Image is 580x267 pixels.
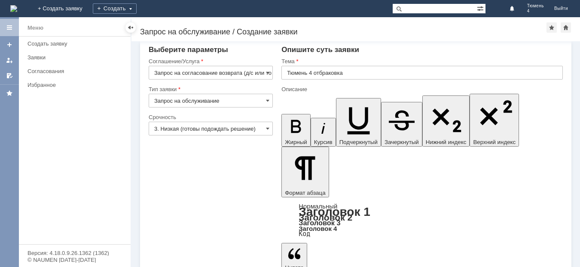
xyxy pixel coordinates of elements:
a: Создать заявку [24,37,129,50]
div: Избранное [27,82,116,88]
span: Тюмень [527,3,544,9]
span: 4 [527,9,544,14]
div: Согласования [27,68,125,74]
div: Версия: 4.18.0.9.26.1362 (1362) [27,250,122,256]
span: Верхний индекс [473,139,516,145]
a: Заявки [24,51,129,64]
div: © NAUMEN [DATE]-[DATE] [27,257,122,263]
button: Жирный [281,114,311,147]
div: Тип заявки [149,86,271,92]
span: Расширенный поиск [477,4,485,12]
span: Выберите параметры [149,46,228,54]
div: Добавить в избранное [546,22,557,33]
div: Запрос на обслуживание / Создание заявки [140,28,546,36]
button: Зачеркнутый [381,102,422,147]
div: Формат абзаца [281,203,563,237]
span: Формат абзаца [285,190,325,196]
a: Заголовок 4 [299,225,337,232]
span: Курсив [314,139,333,145]
span: Опишите суть заявки [281,46,359,54]
div: Добрый день! При приемке товара по накладной РКТ2-001089 от [DATE] 12:00:04 был обнаружен брак Ге... [3,3,125,58]
span: Подчеркнутый [339,139,378,145]
span: Нижний индекс [426,139,467,145]
div: Тема [281,58,561,64]
div: Сделать домашней страницей [561,22,571,33]
button: Верхний индекс [470,94,519,147]
a: Код [299,230,310,238]
a: Заголовок 1 [299,205,370,218]
a: Заголовок 2 [299,212,352,222]
button: Нижний индекс [422,95,470,147]
button: Формат абзаца [281,147,329,197]
a: Мои заявки [3,53,16,67]
span: Зачеркнутый [385,139,419,145]
a: Нормальный [299,203,337,210]
div: Создать [93,3,137,14]
span: Жирный [285,139,307,145]
div: Заявки [27,54,125,61]
div: Создать заявку [27,40,125,47]
div: Меню [27,23,43,33]
a: Заголовок 3 [299,219,340,227]
button: Подчеркнутый [336,98,381,147]
a: Мои согласования [3,69,16,83]
img: logo [10,5,17,12]
a: Создать заявку [3,38,16,52]
div: Скрыть меню [125,22,136,33]
div: Описание [281,86,561,92]
a: Перейти на домашнюю страницу [10,5,17,12]
div: Соглашение/Услуга [149,58,271,64]
button: Курсив [311,118,336,147]
div: Срочность [149,114,271,120]
a: Согласования [24,64,129,78]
